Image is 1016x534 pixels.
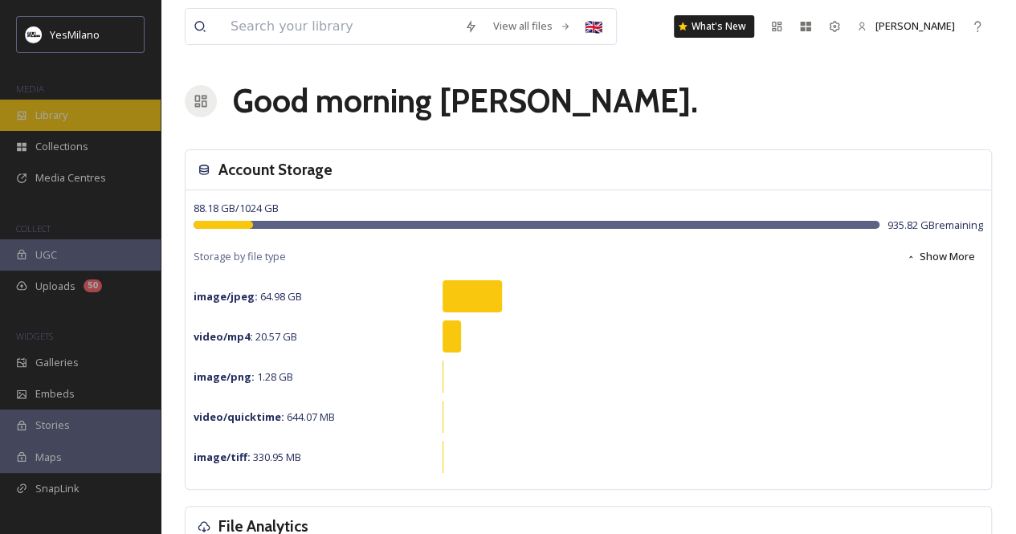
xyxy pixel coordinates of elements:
[35,418,70,433] span: Stories
[35,170,106,185] span: Media Centres
[674,15,754,38] a: What's New
[35,481,80,496] span: SnapLink
[50,27,100,42] span: YesMilano
[233,77,698,125] h1: Good morning [PERSON_NAME] .
[875,18,955,33] span: [PERSON_NAME]
[194,289,258,304] strong: image/jpeg :
[194,410,284,424] strong: video/quicktime :
[194,369,293,384] span: 1.28 GB
[16,330,53,342] span: WIDGETS
[35,450,62,465] span: Maps
[194,329,253,344] strong: video/mp4 :
[16,222,51,234] span: COLLECT
[35,386,75,402] span: Embeds
[194,201,279,215] span: 88.18 GB / 1024 GB
[194,410,335,424] span: 644.07 MB
[35,108,67,123] span: Library
[579,12,608,41] div: 🇬🇧
[35,247,57,263] span: UGC
[898,241,983,272] button: Show More
[218,158,333,181] h3: Account Storage
[194,289,302,304] span: 64.98 GB
[887,218,983,233] span: 935.82 GB remaining
[194,450,301,464] span: 330.95 MB
[16,83,44,95] span: MEDIA
[194,329,297,344] span: 20.57 GB
[35,355,79,370] span: Galleries
[84,279,102,292] div: 50
[35,279,75,294] span: Uploads
[849,10,963,42] a: [PERSON_NAME]
[222,9,456,44] input: Search your library
[194,369,255,384] strong: image/png :
[485,10,579,42] a: View all files
[26,26,42,43] img: Logo%20YesMilano%40150x.png
[194,249,286,264] span: Storage by file type
[35,139,88,154] span: Collections
[194,450,251,464] strong: image/tiff :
